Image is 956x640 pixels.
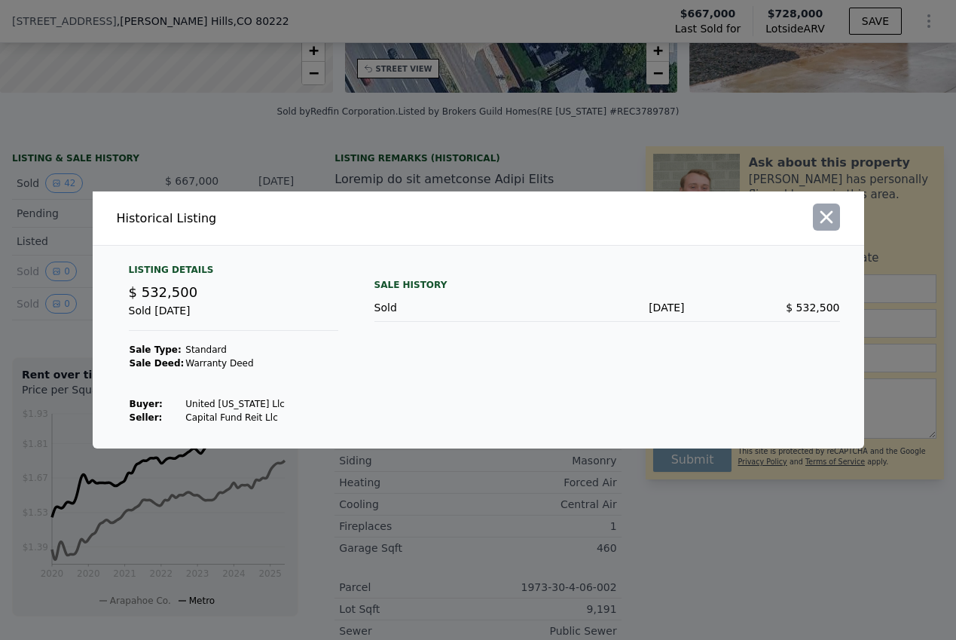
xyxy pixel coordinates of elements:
td: Capital Fund Reit Llc [185,411,286,424]
td: United [US_STATE] Llc [185,397,286,411]
strong: Seller : [130,412,163,423]
strong: Sale Type: [130,344,182,355]
div: [DATE] [530,300,685,315]
div: Sale History [374,276,840,294]
strong: Buyer : [130,399,163,409]
td: Warranty Deed [185,357,286,370]
strong: Sale Deed: [130,358,185,369]
div: Historical Listing [117,210,472,228]
div: Sold [DATE] [129,303,338,331]
td: Standard [185,343,286,357]
div: Listing Details [129,264,338,282]
div: Sold [374,300,530,315]
span: $ 532,500 [786,302,839,314]
span: $ 532,500 [129,284,198,300]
